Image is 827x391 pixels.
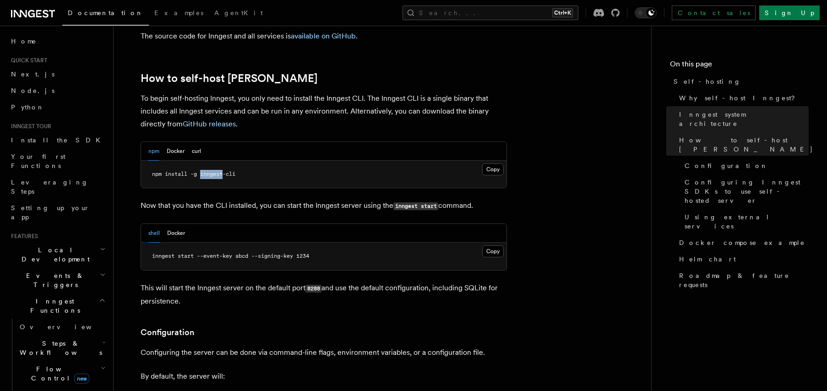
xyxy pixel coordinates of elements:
[167,142,185,161] button: Docker
[679,136,813,154] span: How to self-host [PERSON_NAME]
[141,326,194,339] a: Configuration
[7,293,108,319] button: Inngest Functions
[11,204,90,221] span: Setting up your app
[675,106,809,132] a: Inngest system architecture
[214,9,263,16] span: AgentKit
[11,179,88,195] span: Leveraging Steps
[675,132,809,157] a: How to self-host [PERSON_NAME]
[403,5,578,20] button: Search...Ctrl+K
[7,57,47,64] span: Quick start
[7,200,108,225] a: Setting up your app
[679,110,809,128] span: Inngest system architecture
[7,132,108,148] a: Install the SDK
[685,178,809,205] span: Configuring Inngest SDKs to use self-hosted server
[74,374,89,384] span: new
[482,163,504,175] button: Copy
[759,5,820,20] a: Sign Up
[679,238,805,247] span: Docker compose example
[7,82,108,99] a: Node.js
[141,199,507,212] p: Now that you have the CLI installed, you can start the Inngest server using the command.
[670,73,809,90] a: Self-hosting
[11,37,37,46] span: Home
[141,72,317,85] a: How to self-host [PERSON_NAME]
[141,282,507,308] p: This will start the Inngest server on the default port and use the default configuration, includi...
[685,161,768,170] span: Configuration
[7,245,100,264] span: Local Development
[7,242,108,267] button: Local Development
[152,253,309,259] span: inngest start --event-key abcd --signing-key 1234
[141,30,507,43] p: The source code for Inngest and all services is .
[16,319,108,335] a: Overview
[552,8,573,17] kbd: Ctrl+K
[7,148,108,174] a: Your first Functions
[635,7,657,18] button: Toggle dark mode
[16,361,108,386] button: Flow Controlnew
[7,99,108,115] a: Python
[148,224,160,243] button: shell
[62,3,149,26] a: Documentation
[679,255,736,264] span: Helm chart
[11,87,54,94] span: Node.js
[7,66,108,82] a: Next.js
[192,142,201,161] button: curl
[11,136,106,144] span: Install the SDK
[685,212,809,231] span: Using external services
[16,364,101,383] span: Flow Control
[675,90,809,106] a: Why self-host Inngest?
[681,174,809,209] a: Configuring Inngest SDKs to use self-hosted server
[7,233,38,240] span: Features
[7,267,108,293] button: Events & Triggers
[670,59,809,73] h4: On this page
[7,174,108,200] a: Leveraging Steps
[141,92,507,130] p: To begin self-hosting Inngest, you only need to install the Inngest CLI. The Inngest CLI is a sin...
[11,103,44,111] span: Python
[679,271,809,289] span: Roadmap & feature requests
[16,335,108,361] button: Steps & Workflows
[393,202,438,210] code: inngest start
[675,234,809,251] a: Docker compose example
[672,5,756,20] a: Contact sales
[11,71,54,78] span: Next.js
[167,224,185,243] button: Docker
[7,297,99,315] span: Inngest Functions
[7,123,51,130] span: Inngest tour
[149,3,209,25] a: Examples
[209,3,268,25] a: AgentKit
[291,32,356,40] a: available on GitHub
[675,267,809,293] a: Roadmap & feature requests
[681,157,809,174] a: Configuration
[16,339,102,357] span: Steps & Workflows
[7,33,108,49] a: Home
[183,119,236,128] a: GitHub releases
[154,9,203,16] span: Examples
[20,323,114,331] span: Overview
[141,346,507,359] p: Configuring the server can be done via command-line flags, environment variables, or a configurat...
[305,285,321,293] code: 8288
[11,153,65,169] span: Your first Functions
[674,77,741,86] span: Self-hosting
[482,245,504,257] button: Copy
[68,9,143,16] span: Documentation
[679,93,801,103] span: Why self-host Inngest?
[681,209,809,234] a: Using external services
[148,142,159,161] button: npm
[675,251,809,267] a: Helm chart
[7,271,100,289] span: Events & Triggers
[141,370,507,383] p: By default, the server will:
[152,171,235,177] span: npm install -g inngest-cli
